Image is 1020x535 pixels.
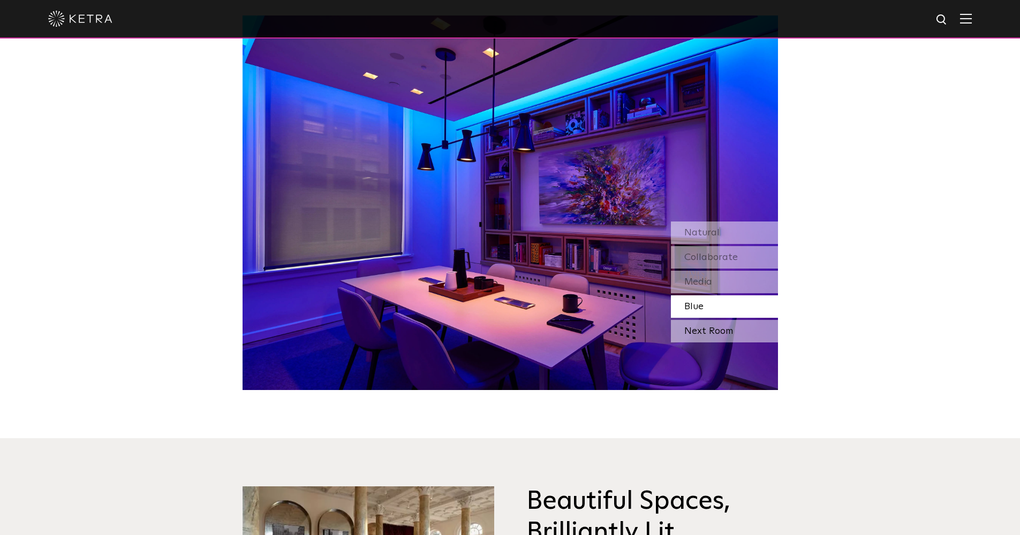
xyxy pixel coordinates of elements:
span: Blue [684,302,704,311]
div: Next Room [671,320,778,342]
img: Hamburger%20Nav.svg [960,13,972,24]
img: SS-Desktop-CEC-02 [243,16,778,390]
img: search icon [935,13,949,27]
img: ketra-logo-2019-white [48,11,112,27]
span: Collaborate [684,253,738,262]
span: Natural [684,228,720,238]
span: Media [684,277,712,287]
